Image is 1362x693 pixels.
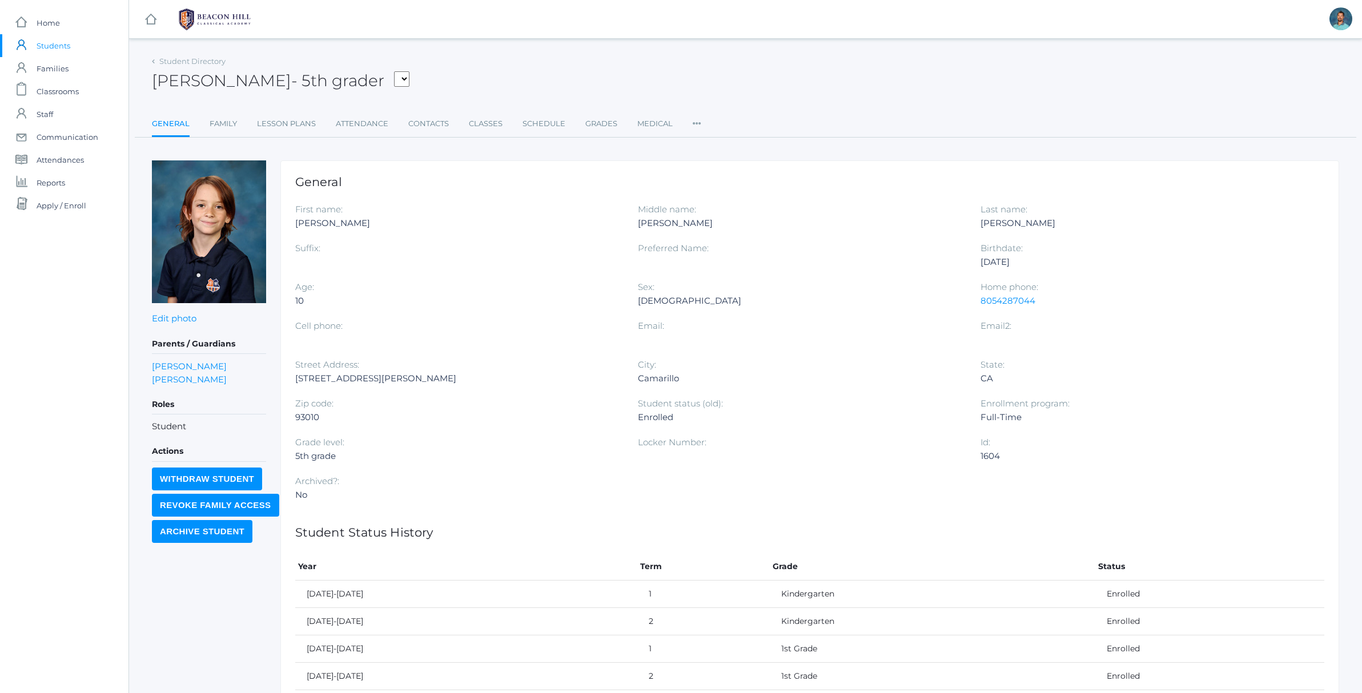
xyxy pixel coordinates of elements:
[295,243,320,253] label: Suffix:
[257,112,316,135] a: Lesson Plans
[295,526,1324,539] h1: Student Status History
[638,437,706,448] label: Locker Number:
[152,373,227,386] a: [PERSON_NAME]
[295,175,1324,188] h1: General
[408,112,449,135] a: Contacts
[37,80,79,103] span: Classrooms
[981,410,1306,424] div: Full-Time
[638,410,963,424] div: Enrolled
[981,449,1306,463] div: 1604
[1095,663,1324,690] td: Enrolled
[981,204,1027,215] label: Last name:
[152,112,190,137] a: General
[172,5,258,34] img: BHCALogos-05-308ed15e86a5a0abce9b8dd61676a3503ac9727e845dece92d48e8588c001991.png
[295,320,343,331] label: Cell phone:
[469,112,503,135] a: Classes
[770,635,1095,663] td: 1st Grade
[295,204,343,215] label: First name:
[1329,7,1352,30] div: Westen Taylor
[981,216,1306,230] div: [PERSON_NAME]
[981,320,1011,331] label: Email2:
[37,11,60,34] span: Home
[637,553,770,581] th: Term
[295,398,334,409] label: Zip code:
[981,437,990,448] label: Id:
[37,103,53,126] span: Staff
[295,437,344,448] label: Grade level:
[770,663,1095,690] td: 1st Grade
[37,194,86,217] span: Apply / Enroll
[523,112,565,135] a: Schedule
[152,494,279,517] input: Revoke Family Access
[152,72,409,90] h2: [PERSON_NAME]
[637,581,770,608] td: 1
[770,553,1095,581] th: Grade
[637,608,770,635] td: 2
[638,243,709,253] label: Preferred Name:
[638,359,656,370] label: City:
[159,57,226,66] a: Student Directory
[638,398,723,409] label: Student status (old):
[210,112,237,135] a: Family
[981,295,1035,306] a: 8054287044
[152,335,266,354] h5: Parents / Guardians
[770,608,1095,635] td: Kindergarten
[981,281,1038,292] label: Home phone:
[37,171,65,194] span: Reports
[295,476,339,486] label: Archived?:
[37,34,70,57] span: Students
[638,294,963,308] div: [DEMOGRAPHIC_DATA]
[638,372,963,385] div: Camarillo
[638,216,963,230] div: [PERSON_NAME]
[295,216,621,230] div: [PERSON_NAME]
[295,663,637,690] td: [DATE]-[DATE]
[295,410,621,424] div: 93010
[981,255,1306,269] div: [DATE]
[638,204,696,215] label: Middle name:
[981,359,1005,370] label: State:
[637,663,770,690] td: 2
[637,112,673,135] a: Medical
[152,420,266,433] li: Student
[152,395,266,414] h5: Roles
[1095,553,1324,581] th: Status
[152,360,227,373] a: [PERSON_NAME]
[295,553,637,581] th: Year
[981,398,1070,409] label: Enrollment program:
[981,372,1306,385] div: CA
[295,488,621,502] div: No
[295,372,621,385] div: [STREET_ADDRESS][PERSON_NAME]
[1095,608,1324,635] td: Enrolled
[638,320,664,331] label: Email:
[37,126,98,148] span: Communication
[152,442,266,461] h5: Actions
[1095,635,1324,663] td: Enrolled
[770,581,1095,608] td: Kindergarten
[585,112,617,135] a: Grades
[295,281,314,292] label: Age:
[295,635,637,663] td: [DATE]-[DATE]
[981,243,1023,253] label: Birthdate:
[152,313,196,324] a: Edit photo
[152,520,252,543] input: Archive Student
[295,449,621,463] div: 5th grade
[336,112,388,135] a: Attendance
[295,294,621,308] div: 10
[37,148,84,171] span: Attendances
[295,581,637,608] td: [DATE]-[DATE]
[638,281,654,292] label: Sex:
[291,71,384,90] span: - 5th grader
[152,468,262,490] input: Withdraw Student
[295,359,359,370] label: Street Address:
[295,608,637,635] td: [DATE]-[DATE]
[1095,581,1324,608] td: Enrolled
[637,635,770,663] td: 1
[152,160,266,303] img: Nathaniel Torok
[37,57,69,80] span: Families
